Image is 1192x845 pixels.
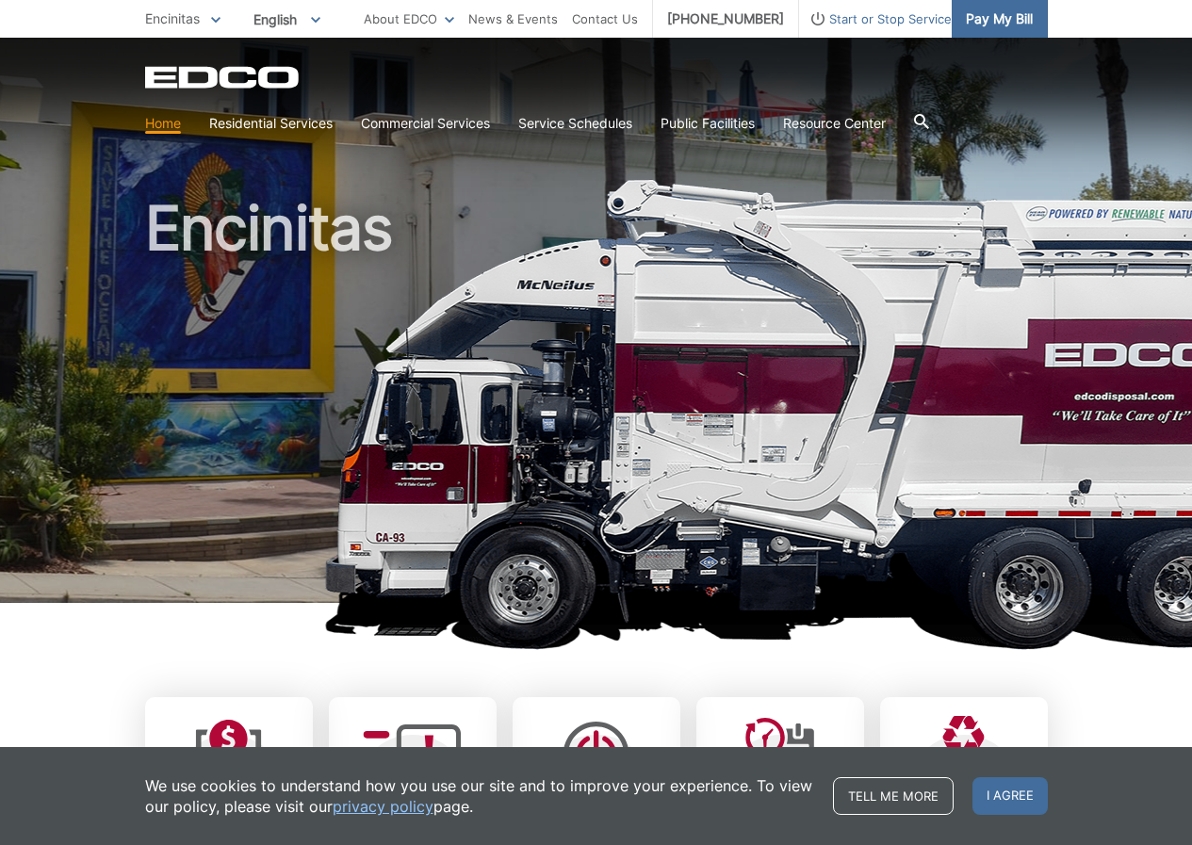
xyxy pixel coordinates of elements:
a: EDCD logo. Return to the homepage. [145,66,302,89]
a: Service Schedules [518,113,632,134]
a: News & Events [468,8,558,29]
span: I agree [972,777,1048,815]
h1: Encinitas [145,198,1048,611]
span: Pay My Bill [966,8,1033,29]
p: We use cookies to understand how you use our site and to improve your experience. To view our pol... [145,775,814,817]
a: Resource Center [783,113,886,134]
a: Tell me more [833,777,954,815]
a: Contact Us [572,8,638,29]
span: Encinitas [145,10,200,26]
a: About EDCO [364,8,454,29]
span: English [239,4,335,35]
a: Home [145,113,181,134]
a: Residential Services [209,113,333,134]
a: Commercial Services [361,113,490,134]
a: Public Facilities [661,113,755,134]
a: privacy policy [333,796,433,817]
